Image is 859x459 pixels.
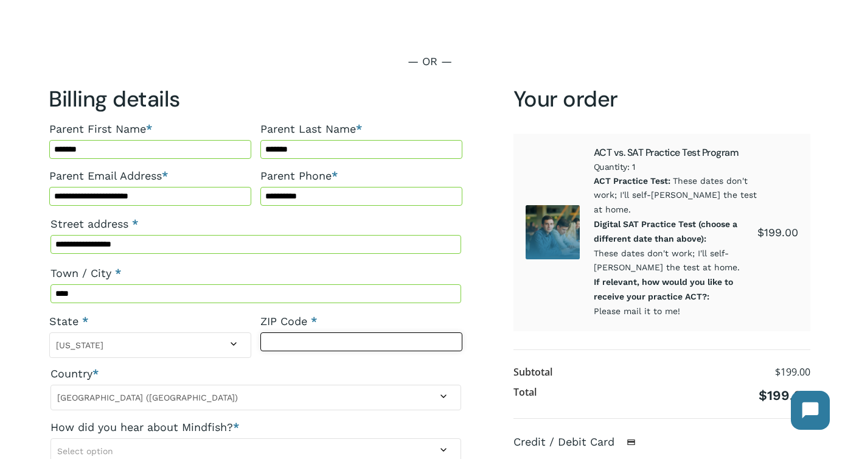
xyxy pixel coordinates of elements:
span: Country [50,385,461,410]
label: Parent Email Address [49,165,251,187]
a: ACT vs. SAT Practice Test Program [594,146,739,159]
iframe: Secure express checkout frame [430,6,813,40]
label: Parent Last Name [260,118,462,140]
span: $ [757,226,764,239]
span: Select option [57,446,113,456]
p: These dates don't work; I'll self-[PERSON_NAME] the test at home. [594,217,757,275]
img: Credit / Debit Card [620,435,642,450]
label: Country [50,363,461,385]
bdi: 199.00 [759,388,810,403]
label: Town / City [50,262,461,284]
label: How did you hear about Mindfish? [50,416,461,438]
th: Total [513,382,537,406]
abbr: required [311,315,317,328]
label: Street address [50,213,461,235]
h3: Billing details [49,85,463,113]
span: $ [775,365,781,379]
span: Quantity: 1 [594,159,757,174]
dt: ACT Practice Test: [594,174,670,189]
label: Parent First Name [49,118,251,140]
th: Subtotal [513,362,552,383]
dt: If relevant, how would you like to receive your practice ACT?: [594,275,755,304]
label: Parent Phone [260,165,462,187]
h3: Your order [513,85,810,113]
iframe: Chatbot [779,379,842,442]
span: United States (US) [51,388,461,407]
label: Credit / Debit Card [513,435,649,448]
abbr: required [115,267,121,279]
label: State [49,310,251,332]
bdi: 199.00 [775,365,810,379]
dt: Digital SAT Practice Test (choose a different date than above): [594,217,755,247]
span: $ [759,388,767,403]
iframe: Secure express checkout frame [46,6,429,40]
label: ZIP Code [260,310,462,332]
abbr: required [82,315,88,328]
img: ACT SAT Pactice Test 1 [526,205,580,260]
bdi: 199.00 [757,226,798,239]
span: Colorado [50,336,251,354]
p: These dates don't work; I'll self-[PERSON_NAME] the test at home. [594,174,757,217]
span: State [49,332,251,358]
abbr: required [132,217,138,230]
p: — OR — [49,54,810,85]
